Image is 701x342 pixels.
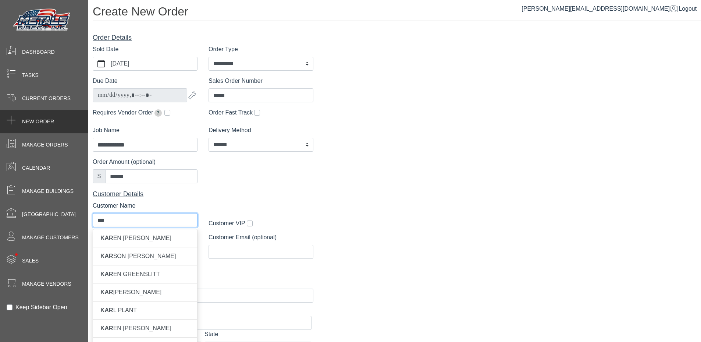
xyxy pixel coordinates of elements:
span: SON [PERSON_NAME] [100,253,176,259]
span: Current Orders [22,95,71,102]
span: Manage Vendors [22,280,71,288]
label: Due Date [93,77,118,85]
div: $ [93,169,106,183]
label: Sales Order Number [209,77,263,85]
span: Dashboard [22,48,55,56]
a: [PERSON_NAME][EMAIL_ADDRESS][DOMAIN_NAME] [522,6,677,12]
span: Logout [679,6,697,12]
div: Order Details [93,33,313,43]
div: Site Address [93,265,313,275]
svg: calendar [97,60,105,67]
label: State [204,330,218,339]
span: EN GREENSLITT [100,271,160,277]
span: KAR [100,307,113,313]
label: Delivery Method [209,126,251,135]
span: EN [PERSON_NAME] [100,235,171,241]
span: Manage Customers [22,234,79,241]
img: Metals Direct Inc Logo [11,7,74,34]
label: Sold Date [93,45,118,54]
label: Customer Name [93,201,135,210]
span: New Order [22,118,54,126]
label: Order Amount (optional) [93,158,156,166]
span: EN [PERSON_NAME] [100,325,171,331]
span: • [7,243,26,267]
label: Order Type [209,45,238,54]
div: Customer Details [93,189,313,199]
label: Job Name [93,126,120,135]
label: Customer Email (optional) [209,233,277,242]
span: Tasks [22,71,39,79]
label: [DATE] [109,57,197,70]
div: | [522,4,697,13]
h1: Create New Order [93,4,701,21]
span: KAR [100,253,113,259]
label: Customer VIP [209,219,245,228]
span: [GEOGRAPHIC_DATA] [22,211,76,218]
span: Extends due date by 2 weeks for pickup orders [154,109,162,117]
span: KAR [100,235,113,241]
span: Calendar [22,164,50,172]
span: [PERSON_NAME] [100,289,161,295]
span: Manage Orders [22,141,68,149]
label: Order Fast Track [209,108,253,117]
span: KAR [100,325,113,331]
span: L PLANT [100,307,137,313]
label: Requires Vendor Order [93,108,163,117]
button: calendar [93,57,109,70]
span: Manage Buildings [22,187,74,195]
label: Keep Sidebar Open [15,303,67,312]
span: KAR [100,271,113,277]
span: KAR [100,289,113,295]
span: Sales [22,257,39,265]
